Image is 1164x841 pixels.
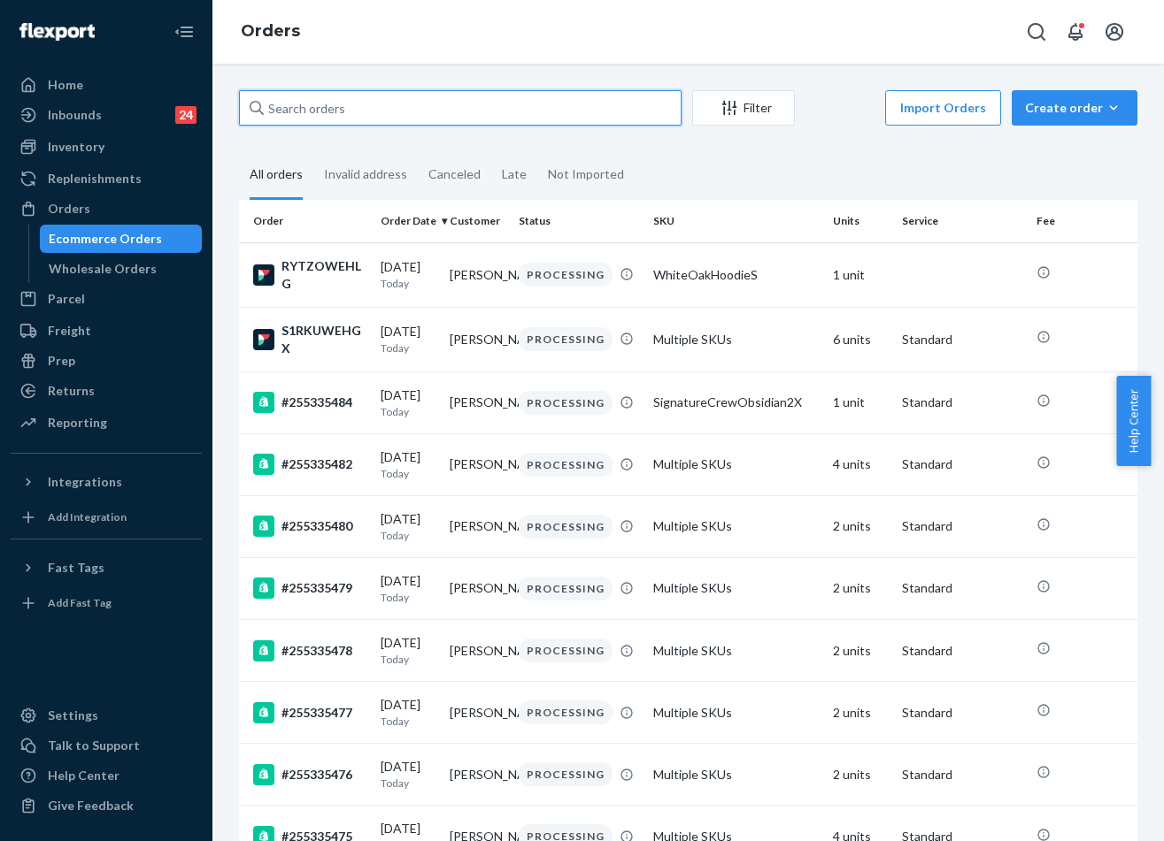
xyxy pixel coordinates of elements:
a: Parcel [11,285,202,313]
div: #255335477 [253,702,366,723]
td: [PERSON_NAME] [443,242,512,307]
a: Add Fast Tag [11,589,202,617]
td: Multiple SKUs [646,557,826,619]
ol: breadcrumbs [227,6,314,57]
div: [DATE] [381,258,436,291]
td: 6 units [826,307,895,371]
a: Prep [11,347,202,375]
a: Add Integration [11,503,202,531]
div: #255335484 [253,392,366,413]
div: Integrations [48,473,122,491]
div: [DATE] [381,323,436,356]
div: Add Integration [48,509,127,524]
div: Give Feedback [48,797,134,814]
td: Multiple SKUs [646,307,826,371]
p: Standard [902,331,1022,348]
div: S1RKUWEHGX [253,322,366,357]
p: Today [381,466,436,481]
div: Fast Tags [48,559,104,577]
div: PROCESSING [519,327,613,351]
td: 2 units [826,495,895,557]
div: [DATE] [381,448,436,481]
td: [PERSON_NAME] [443,682,512,744]
div: PROCESSING [519,263,613,287]
p: Today [381,528,436,543]
td: 2 units [826,744,895,806]
div: #255335480 [253,516,366,537]
td: [PERSON_NAME] [443,495,512,557]
div: [DATE] [381,510,436,543]
div: Add Fast Tag [48,595,112,610]
td: [PERSON_NAME] [443,307,512,371]
a: Wholesale Orders [40,255,203,283]
div: PROCESSING [519,700,613,724]
div: Prep [48,352,75,370]
div: #255335479 [253,577,366,599]
td: [PERSON_NAME] [443,371,512,433]
p: Standard [902,766,1022,784]
div: PROCESSING [519,515,613,539]
div: [DATE] [381,386,436,419]
div: Reporting [48,414,107,432]
img: Flexport logo [19,23,95,41]
div: PROCESSING [519,762,613,786]
div: Home [48,76,83,94]
td: 2 units [826,557,895,619]
div: #255335482 [253,454,366,475]
div: Settings [48,707,98,724]
button: Create order [1012,90,1137,126]
div: #255335478 [253,640,366,661]
div: Help Center [48,767,119,784]
div: Inventory [48,138,104,156]
button: Open account menu [1097,14,1132,50]
button: Help Center [1116,376,1151,466]
p: Standard [902,394,1022,411]
div: Ecommerce Orders [49,230,162,248]
div: [DATE] [381,572,436,605]
div: PROCESSING [519,391,613,415]
div: RYTZOWEHLG [253,257,366,293]
a: Help Center [11,761,202,790]
td: [PERSON_NAME] [443,557,512,619]
div: PROCESSING [519,638,613,662]
div: Replenishments [48,170,142,187]
p: Today [381,590,436,605]
div: Talk to Support [48,737,140,754]
a: Orders [11,195,202,223]
th: SKU [646,200,826,242]
button: Fast Tags [11,554,202,582]
th: Service [895,200,1029,242]
div: Parcel [48,290,85,308]
th: Order Date [374,200,443,242]
div: WhiteOakHoodieS [653,266,819,284]
div: [DATE] [381,696,436,729]
td: 2 units [826,682,895,744]
td: 1 unit [826,371,895,433]
p: Today [381,652,436,667]
div: All orders [250,151,303,200]
td: 2 units [826,620,895,682]
td: 4 units [826,433,895,495]
th: Units [826,200,895,242]
p: Today [381,276,436,291]
button: Integrations [11,468,202,496]
td: Multiple SKUs [646,682,826,744]
div: Freight [48,322,91,340]
a: Reporting [11,409,202,437]
div: Invalid address [324,151,407,197]
p: Standard [902,704,1022,722]
td: Multiple SKUs [646,620,826,682]
button: Filter [692,90,795,126]
th: Fee [1029,200,1137,242]
td: 1 unit [826,242,895,307]
a: Ecommerce Orders [40,225,203,253]
div: Late [502,151,527,197]
button: Give Feedback [11,791,202,820]
p: Standard [902,579,1022,597]
button: Close Navigation [166,14,202,50]
div: PROCESSING [519,577,613,600]
p: Today [381,404,436,419]
td: Multiple SKUs [646,433,826,495]
p: Standard [902,455,1022,473]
